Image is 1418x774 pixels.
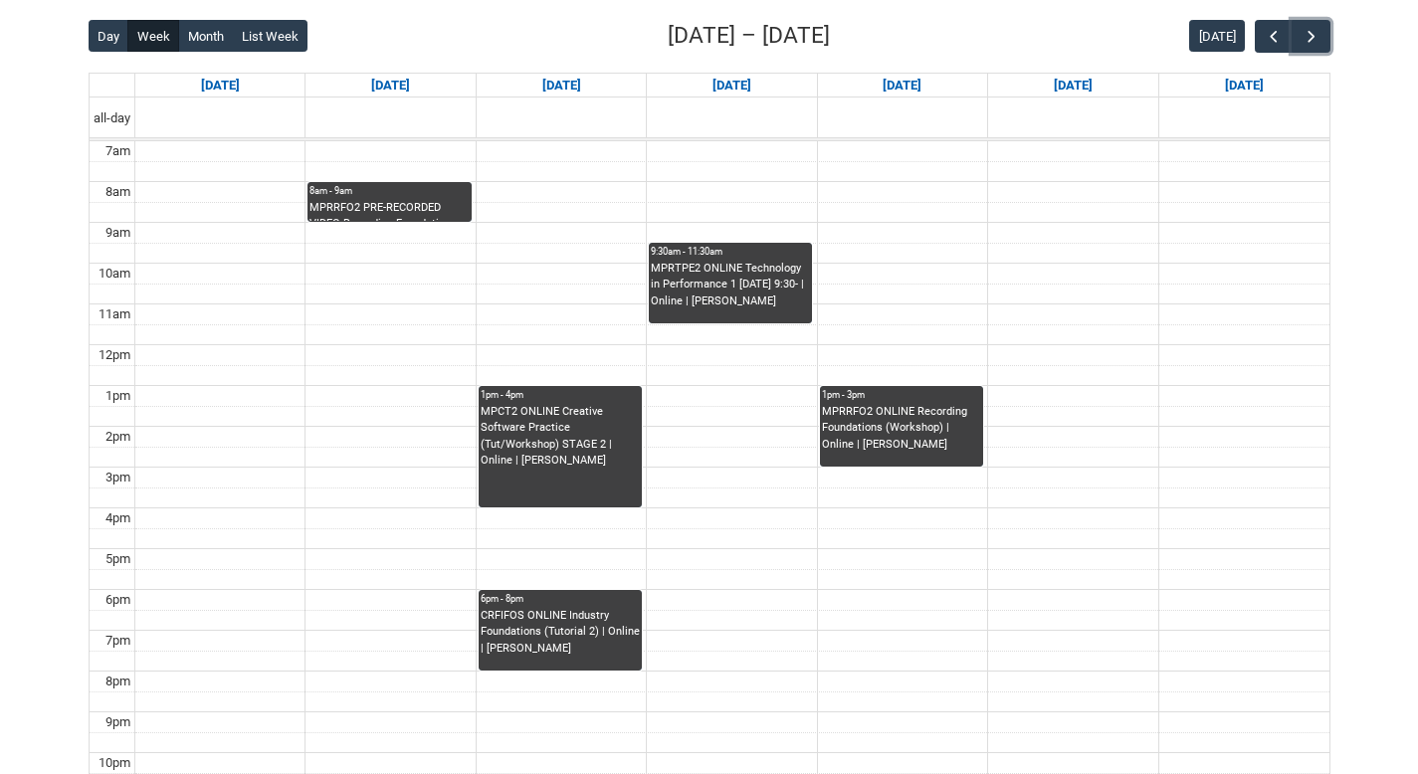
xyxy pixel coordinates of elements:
div: CRFIFOS ONLINE Industry Foundations (Tutorial 2) | Online | [PERSON_NAME] [481,608,640,658]
a: Go to September 15, 2025 [367,74,414,97]
div: 1pm - 3pm [822,388,981,402]
button: Previous Week [1255,20,1293,53]
div: 4pm [101,508,134,528]
div: MPRRFO2 ONLINE Recording Foundations (Workshop) | Online | [PERSON_NAME] [822,404,981,454]
a: Go to September 16, 2025 [538,74,585,97]
div: 10am [95,264,134,284]
div: 8am [101,182,134,202]
div: 2pm [101,427,134,447]
a: Go to September 17, 2025 [709,74,755,97]
button: Day [89,20,129,52]
a: Go to September 18, 2025 [879,74,925,97]
a: Go to September 20, 2025 [1221,74,1268,97]
button: Next Week [1292,20,1329,53]
div: 10pm [95,753,134,773]
div: 11am [95,304,134,324]
button: List Week [232,20,307,52]
div: 9:30am - 11:30am [651,245,810,259]
a: Go to September 19, 2025 [1050,74,1097,97]
button: [DATE] [1189,20,1245,52]
div: 5pm [101,549,134,569]
div: 8am - 9am [309,184,469,198]
div: 9pm [101,712,134,732]
div: MPRTPE2 ONLINE Technology in Performance 1 [DATE] 9:30- | Online | [PERSON_NAME] [651,261,810,310]
span: all-day [90,108,134,128]
div: 3pm [101,468,134,487]
div: 12pm [95,345,134,365]
button: Month [178,20,233,52]
div: 6pm [101,590,134,610]
div: 8pm [101,672,134,691]
div: 1pm [101,386,134,406]
button: Week [127,20,179,52]
div: 7pm [101,631,134,651]
h2: [DATE] – [DATE] [668,19,830,53]
div: 1pm - 4pm [481,388,640,402]
a: Go to September 14, 2025 [197,74,244,97]
div: MPRRFO2 PRE-RECORDED VIDEO Recording Foundations (Lecture/Tut) | Online | [PERSON_NAME] [309,200,469,222]
div: MPCT2 ONLINE Creative Software Practice (Tut/Workshop) STAGE 2 | Online | [PERSON_NAME] [481,404,640,470]
div: 7am [101,141,134,161]
div: 9am [101,223,134,243]
div: 6pm - 8pm [481,592,640,606]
